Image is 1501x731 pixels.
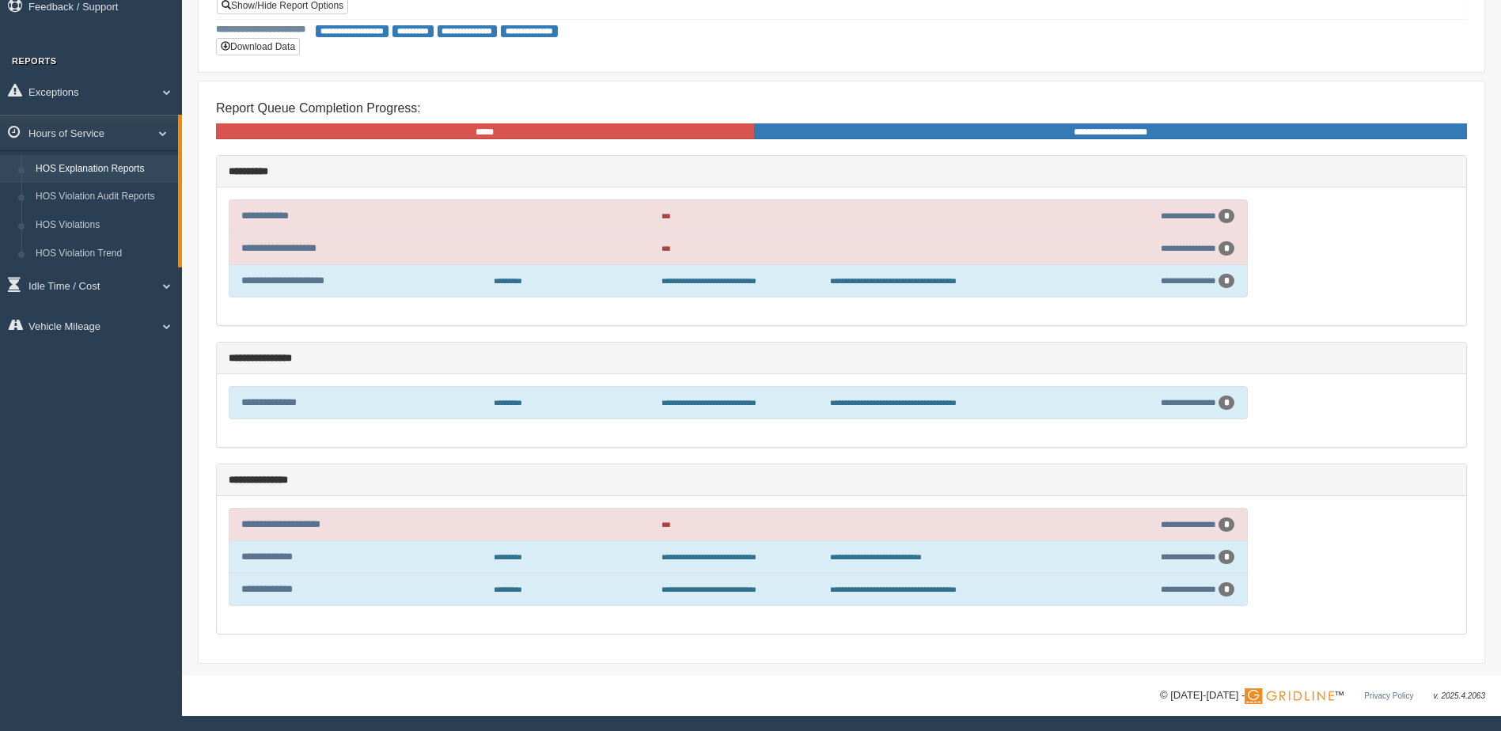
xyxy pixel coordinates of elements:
[28,211,178,240] a: HOS Violations
[1160,687,1485,704] div: © [DATE]-[DATE] - ™
[216,38,300,55] button: Download Data
[1434,691,1485,700] span: v. 2025.4.2063
[28,240,178,268] a: HOS Violation Trend
[28,183,178,211] a: HOS Violation Audit Reports
[216,101,1467,116] h4: Report Queue Completion Progress:
[1245,688,1334,704] img: Gridline
[28,155,178,184] a: HOS Explanation Reports
[1364,691,1413,700] a: Privacy Policy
